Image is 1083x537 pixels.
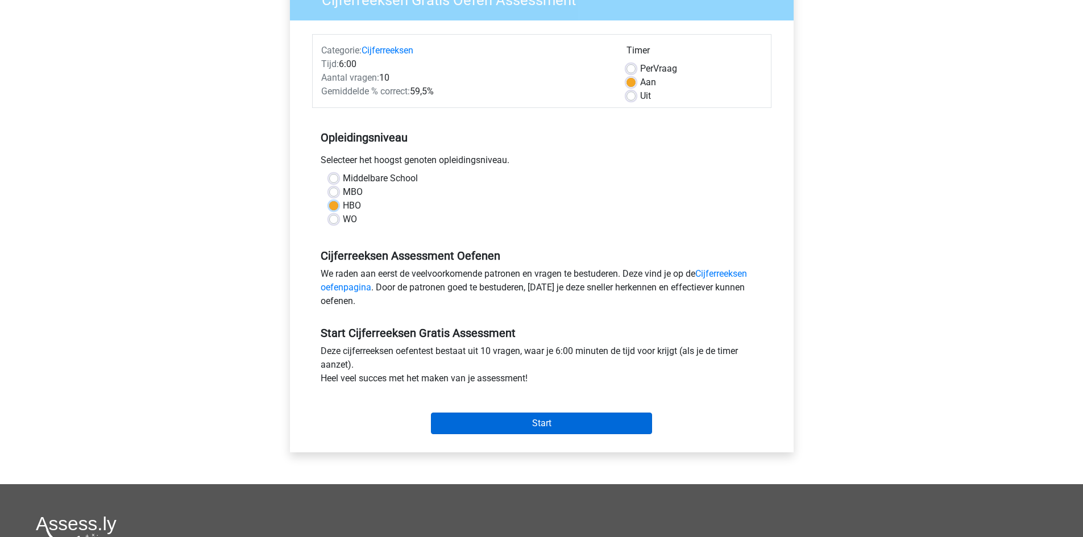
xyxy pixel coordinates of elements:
div: Deze cijferreeksen oefentest bestaat uit 10 vragen, waar je 6:00 minuten de tijd voor krijgt (als... [312,344,771,390]
div: 10 [313,71,618,85]
label: WO [343,213,357,226]
div: 59,5% [313,85,618,98]
a: Cijferreeksen [362,45,413,56]
input: Start [431,413,652,434]
label: MBO [343,185,363,199]
div: Timer [626,44,762,62]
span: Per [640,63,653,74]
h5: Start Cijferreeksen Gratis Assessment [321,326,763,340]
label: Vraag [640,62,677,76]
div: Selecteer het hoogst genoten opleidingsniveau. [312,153,771,172]
h5: Opleidingsniveau [321,126,763,149]
label: Middelbare School [343,172,418,185]
span: Tijd: [321,59,339,69]
label: Uit [640,89,651,103]
label: Aan [640,76,656,89]
span: Gemiddelde % correct: [321,86,410,97]
h5: Cijferreeksen Assessment Oefenen [321,249,763,263]
span: Aantal vragen: [321,72,379,83]
div: We raden aan eerst de veelvoorkomende patronen en vragen te bestuderen. Deze vind je op de . Door... [312,267,771,313]
div: 6:00 [313,57,618,71]
span: Categorie: [321,45,362,56]
label: HBO [343,199,361,213]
